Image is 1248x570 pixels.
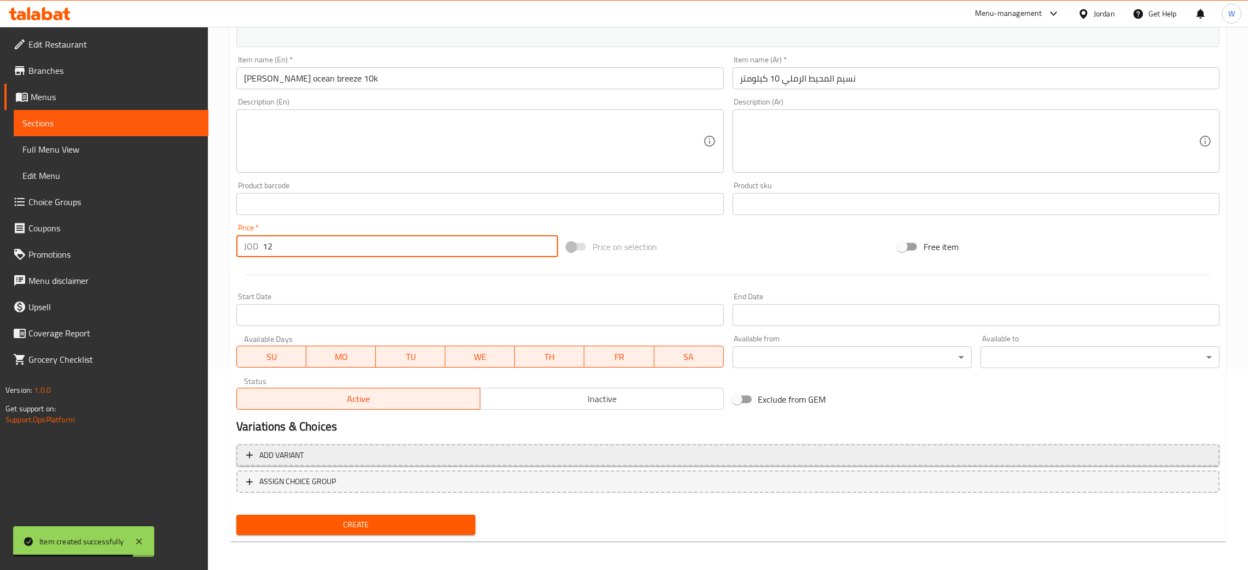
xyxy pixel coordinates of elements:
[4,320,208,346] a: Coverage Report
[28,327,200,340] span: Coverage Report
[1228,8,1235,20] span: W
[22,169,200,182] span: Edit Menu
[14,162,208,189] a: Edit Menu
[259,449,304,462] span: Add variant
[1094,8,1115,20] div: Jordan
[4,294,208,320] a: Upsell
[4,241,208,267] a: Promotions
[236,470,1220,493] button: ASSIGN CHOICE GROUP
[14,110,208,136] a: Sections
[4,31,208,57] a: Edit Restaurant
[236,346,306,368] button: SU
[28,222,200,235] span: Coupons
[39,536,124,548] div: Item created successfully
[584,346,654,368] button: FR
[593,240,657,253] span: Price on selection
[34,383,51,397] span: 1.0.0
[4,215,208,241] a: Coupons
[480,388,724,410] button: Inactive
[263,235,558,257] input: Please enter price
[519,349,580,365] span: TH
[31,90,200,103] span: Menus
[236,388,480,410] button: Active
[236,193,723,215] input: Please enter product barcode
[236,418,1220,435] h2: Variations & Choices
[4,84,208,110] a: Menus
[758,393,826,406] span: Exclude from GEM
[4,189,208,215] a: Choice Groups
[733,67,1220,89] input: Enter name Ar
[515,346,584,368] button: TH
[980,346,1220,368] div: ​
[5,412,75,427] a: Support.OpsPlatform
[28,353,200,366] span: Grocery Checklist
[236,444,1220,467] button: Add variant
[28,64,200,77] span: Branches
[306,346,376,368] button: MO
[245,518,467,532] span: Create
[450,349,510,365] span: WE
[733,346,972,368] div: ​
[654,346,724,368] button: SA
[22,117,200,130] span: Sections
[924,240,959,253] span: Free item
[733,193,1220,215] input: Please enter product sku
[244,240,258,253] p: JOD
[28,38,200,51] span: Edit Restaurant
[241,349,302,365] span: SU
[4,346,208,373] a: Grocery Checklist
[259,475,336,488] span: ASSIGN CHOICE GROUP
[28,300,200,313] span: Upsell
[659,349,719,365] span: SA
[28,248,200,261] span: Promotions
[241,391,476,407] span: Active
[14,136,208,162] a: Full Menu View
[236,515,475,535] button: Create
[236,67,723,89] input: Enter name En
[380,349,441,365] span: TU
[5,383,32,397] span: Version:
[4,57,208,84] a: Branches
[485,391,719,407] span: Inactive
[589,349,649,365] span: FR
[22,143,200,156] span: Full Menu View
[311,349,372,365] span: MO
[4,267,208,294] a: Menu disclaimer
[376,346,445,368] button: TU
[5,402,56,416] span: Get support on:
[28,274,200,287] span: Menu disclaimer
[975,7,1042,20] div: Menu-management
[28,195,200,208] span: Choice Groups
[445,346,515,368] button: WE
